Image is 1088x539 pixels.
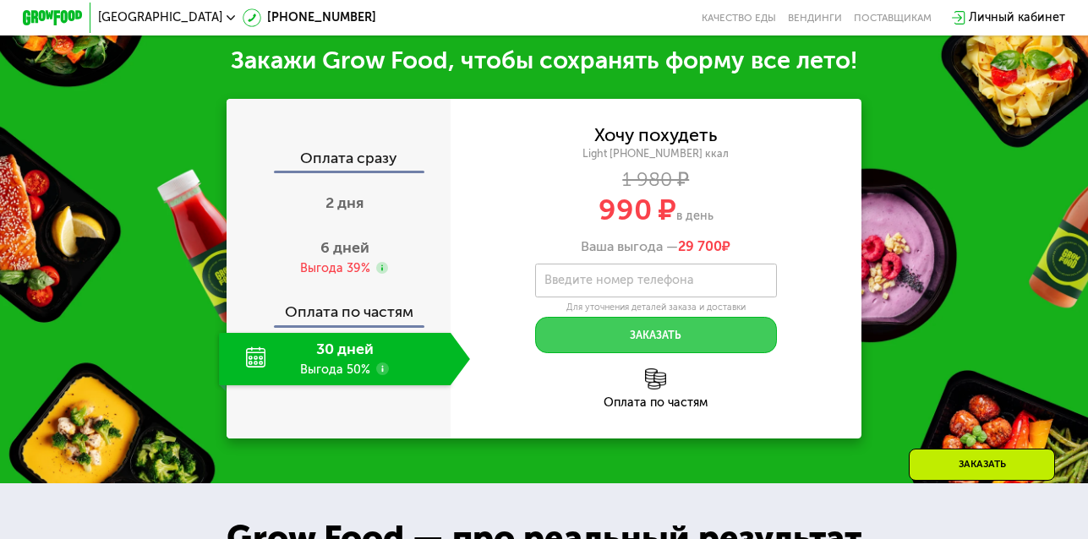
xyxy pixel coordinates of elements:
[320,238,369,257] span: 6 дней
[854,12,932,24] div: поставщикам
[788,12,842,24] a: Вендинги
[544,276,694,285] label: Введите номер телефона
[645,368,666,389] img: l6xcnZfty9opOoJh.png
[535,302,777,313] div: Для уточнения деталей заказа и доставки
[969,8,1065,26] div: Личный кабинет
[702,12,776,24] a: Качество еды
[678,238,722,254] span: 29 700
[594,128,717,144] div: Хочу похудеть
[300,260,370,277] div: Выгода 39%
[676,209,713,223] span: в день
[909,449,1055,481] div: Заказать
[451,397,861,409] div: Оплата по частям
[98,12,222,24] span: [GEOGRAPHIC_DATA]
[451,147,861,161] div: Light [PHONE_NUMBER] ккал
[678,238,730,255] span: ₽
[243,8,376,26] a: [PHONE_NUMBER]
[228,151,451,171] div: Оплата сразу
[228,291,451,325] div: Оплата по частям
[451,171,861,188] div: 1 980 ₽
[535,317,777,353] button: Заказать
[451,238,861,255] div: Ваша выгода —
[325,193,364,212] span: 2 дня
[599,193,676,227] span: 990 ₽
